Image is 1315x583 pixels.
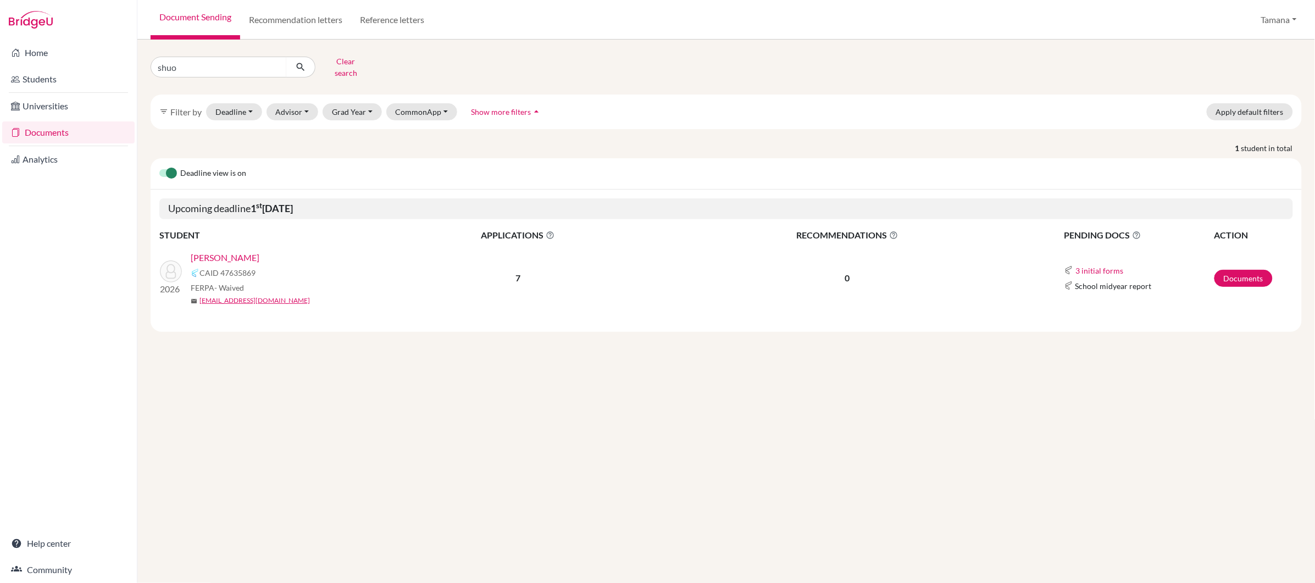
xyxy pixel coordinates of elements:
[256,201,262,210] sup: st
[1064,266,1073,275] img: Common App logo
[191,298,197,304] span: mail
[657,271,1037,285] p: 0
[191,282,244,293] span: FERPA
[1256,9,1302,30] button: Tamana
[380,229,656,242] span: APPLICATIONS
[2,532,135,554] a: Help center
[267,103,319,120] button: Advisor
[159,107,168,116] i: filter_list
[2,42,135,64] a: Home
[2,121,135,143] a: Documents
[1235,142,1241,154] strong: 1
[206,103,262,120] button: Deadline
[1214,270,1273,287] a: Documents
[462,103,551,120] button: Show more filtersarrow_drop_up
[315,53,376,81] button: Clear search
[199,296,310,306] a: [EMAIL_ADDRESS][DOMAIN_NAME]
[214,283,244,292] span: - Waived
[531,106,542,117] i: arrow_drop_up
[9,11,53,29] img: Bridge-U
[1075,280,1152,292] span: School midyear report
[2,95,135,117] a: Universities
[151,57,287,77] input: Find student by name...
[1064,281,1073,290] img: Common App logo
[386,103,458,120] button: CommonApp
[159,198,1293,219] h5: Upcoming deadline
[160,282,182,296] p: 2026
[159,228,379,242] th: STUDENT
[1241,142,1302,154] span: student in total
[191,269,199,277] img: Common App logo
[251,202,293,214] b: 1 [DATE]
[515,273,520,283] b: 7
[323,103,382,120] button: Grad Year
[471,107,531,116] span: Show more filters
[1064,229,1213,242] span: PENDING DOCS
[180,167,246,180] span: Deadline view is on
[1207,103,1293,120] button: Apply default filters
[657,229,1037,242] span: RECOMMENDATIONS
[170,107,202,117] span: Filter by
[199,267,256,279] span: CAID 47635869
[1075,264,1124,277] button: 3 initial forms
[160,260,182,282] img: WANG, Shuoqing
[191,251,259,264] a: [PERSON_NAME]
[2,68,135,90] a: Students
[1214,228,1293,242] th: ACTION
[2,148,135,170] a: Analytics
[2,559,135,581] a: Community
